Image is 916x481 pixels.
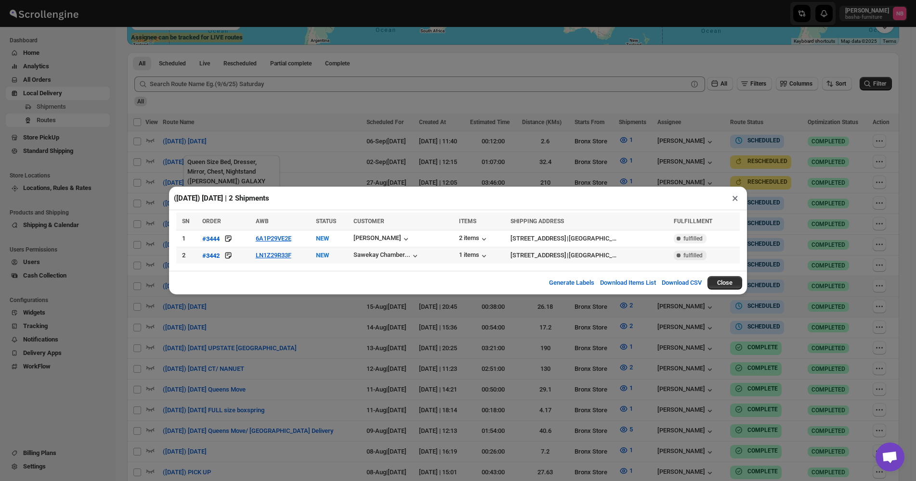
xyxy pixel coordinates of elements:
span: AWB [256,218,269,225]
button: Close [707,276,742,290]
div: | [510,251,668,260]
span: NEW [316,235,329,242]
span: NEW [316,252,329,259]
span: fulfilled [683,235,703,242]
div: | [510,234,668,243]
div: #3442 [202,252,220,259]
button: Download CSV [656,273,707,292]
button: 6A1P29VE2E [256,235,291,242]
a: Open chat [876,443,904,471]
button: #3444 [202,234,220,243]
span: ORDER [202,218,221,225]
button: #3442 [202,251,220,260]
div: [STREET_ADDRESS] [510,251,566,260]
h2: ([DATE]) [DATE] | 2 Shipments [174,193,269,203]
button: Generate Labels [543,273,600,292]
button: 2 items [459,234,489,244]
span: STATUS [316,218,336,225]
span: FULFILLMENT [674,218,712,225]
button: 1 items [459,251,489,261]
button: Sawekay Chamber... [353,251,420,261]
span: CUSTOMER [353,218,384,225]
span: fulfilled [683,252,703,259]
div: [GEOGRAPHIC_DATA] [569,251,617,260]
td: 1 [176,230,199,247]
button: [PERSON_NAME] [353,234,411,244]
span: SN [182,218,189,225]
div: #3444 [202,235,220,242]
div: [STREET_ADDRESS] [510,234,566,243]
button: LN1Z29R33F [256,252,291,259]
span: ITEMS [459,218,476,225]
button: Download Items List [594,273,662,292]
div: [GEOGRAPHIC_DATA] [569,234,617,243]
button: × [728,191,742,205]
td: 2 [176,247,199,264]
span: SHIPPING ADDRESS [510,218,564,225]
div: Sawekay Chamber... [353,251,410,258]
